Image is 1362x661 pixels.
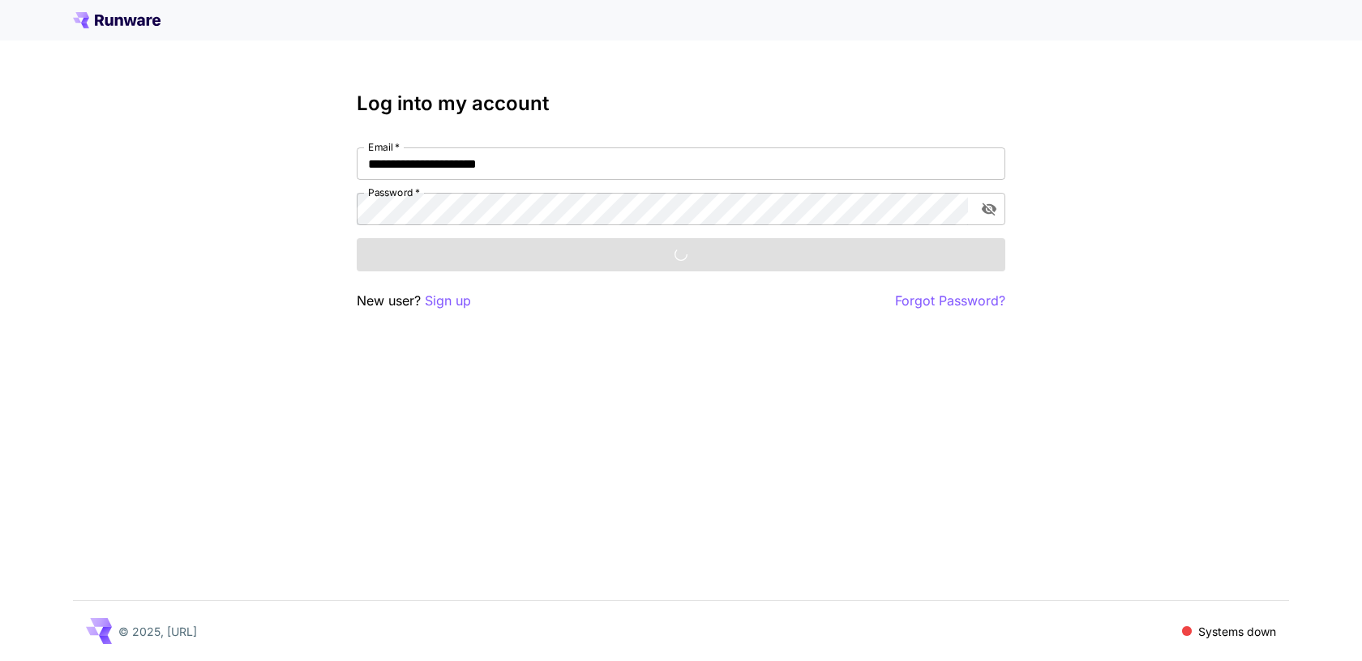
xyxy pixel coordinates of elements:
p: New user? [357,291,471,311]
h3: Log into my account [357,92,1005,115]
p: Systems down [1198,623,1276,640]
label: Password [368,186,420,199]
button: Sign up [425,291,471,311]
button: Forgot Password? [895,291,1005,311]
p: © 2025, [URL] [118,623,197,640]
button: toggle password visibility [974,194,1004,224]
label: Email [368,140,400,154]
